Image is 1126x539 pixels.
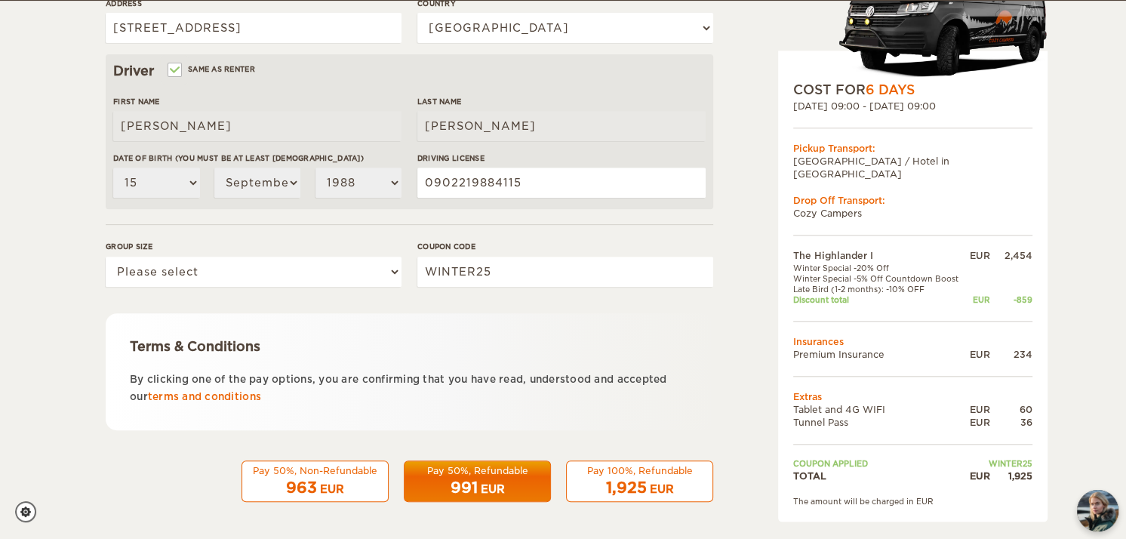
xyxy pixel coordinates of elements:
[793,250,967,263] td: The Highlander I
[793,100,1032,112] div: [DATE] 09:00 - [DATE] 09:00
[417,168,706,198] input: e.g. 14789654B
[793,273,967,284] td: Winter Special -5% Off Countdown Boost
[251,464,379,477] div: Pay 50%, Non-Refundable
[990,348,1032,361] div: 234
[967,250,990,263] div: EUR
[990,295,1032,306] div: -859
[417,241,713,252] label: Coupon code
[414,464,541,477] div: Pay 50%, Refundable
[320,482,344,497] div: EUR
[793,284,967,294] td: Late Bird (1-2 months): -10% OFF
[1077,490,1118,531] button: chat-button
[967,295,990,306] div: EUR
[793,390,1032,403] td: Extras
[650,482,674,497] div: EUR
[1077,490,1118,531] img: Freyja at Cozy Campers
[990,250,1032,263] div: 2,454
[793,496,1032,507] div: The amount will be charged in EUR
[451,479,478,497] span: 991
[169,66,179,76] input: Same as renter
[404,460,551,503] button: Pay 50%, Refundable 991 EUR
[793,295,967,306] td: Discount total
[793,81,1032,99] div: COST FOR
[481,482,505,497] div: EUR
[793,207,1032,220] td: Cozy Campers
[793,403,967,416] td: Tablet and 4G WIFI
[967,459,1032,470] td: WINTER25
[130,371,689,406] p: By clicking one of the pay options, you are confirming that you have read, understood and accepte...
[866,82,915,97] span: 6 Days
[606,479,647,497] span: 1,925
[417,111,706,141] input: e.g. Smith
[793,194,1032,207] div: Drop Off Transport:
[793,459,967,470] td: Coupon applied
[990,416,1032,429] div: 36
[967,348,990,361] div: EUR
[106,13,401,43] input: e.g. Street, City, Zip Code
[417,152,706,164] label: Driving License
[990,470,1032,482] div: 1,925
[967,470,990,482] div: EUR
[793,348,967,361] td: Premium Insurance
[286,479,317,497] span: 963
[242,460,389,503] button: Pay 50%, Non-Refundable 963 EUR
[793,263,967,273] td: Winter Special -20% Off
[15,501,46,522] a: Cookie settings
[113,111,401,141] input: e.g. William
[793,155,1032,180] td: [GEOGRAPHIC_DATA] / Hotel in [GEOGRAPHIC_DATA]
[793,416,967,429] td: Tunnel Pass
[130,337,689,356] div: Terms & Conditions
[990,403,1032,416] div: 60
[576,464,703,477] div: Pay 100%, Refundable
[148,391,261,402] a: terms and conditions
[793,335,1032,348] td: Insurances
[417,96,706,107] label: Last Name
[566,460,713,503] button: Pay 100%, Refundable 1,925 EUR
[113,96,401,107] label: First Name
[113,62,706,80] div: Driver
[113,152,401,164] label: Date of birth (You must be at least [DEMOGRAPHIC_DATA])
[967,416,990,429] div: EUR
[169,62,255,76] label: Same as renter
[793,470,967,482] td: TOTAL
[106,241,401,252] label: Group size
[967,403,990,416] div: EUR
[793,142,1032,155] div: Pickup Transport:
